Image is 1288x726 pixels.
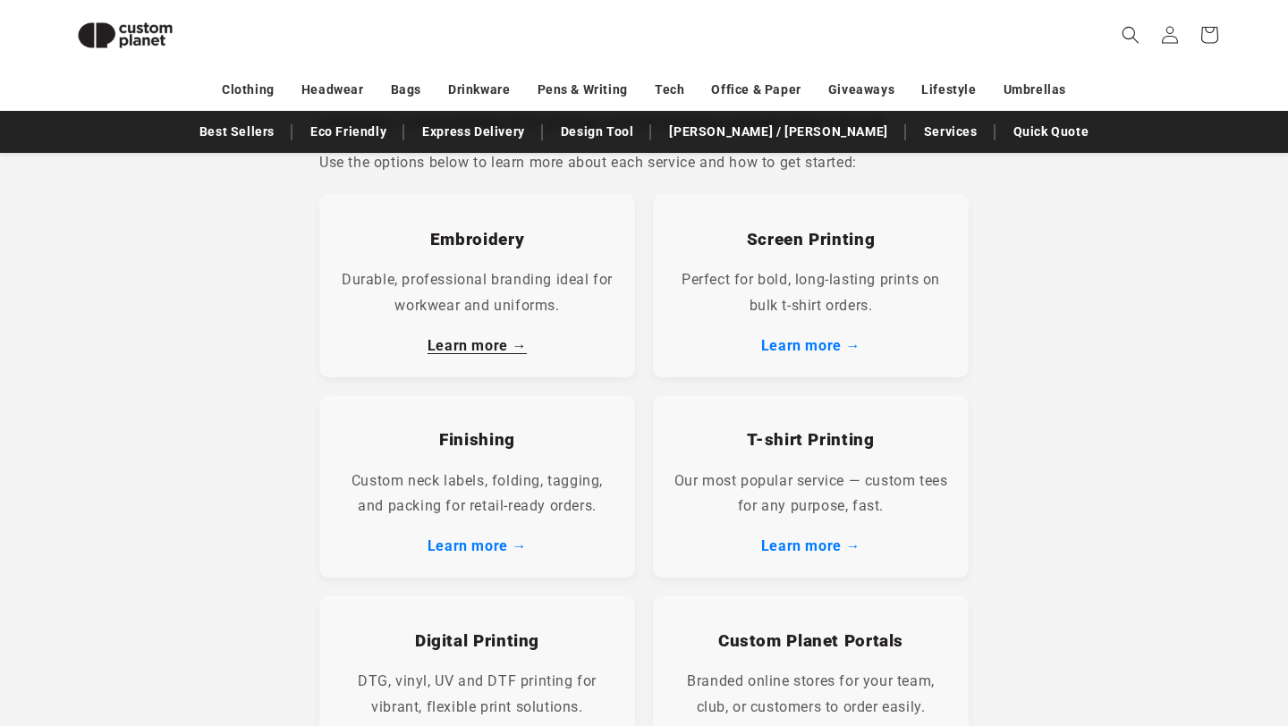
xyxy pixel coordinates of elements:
[981,533,1288,726] iframe: Chat Widget
[337,469,617,520] p: Custom neck labels, folding, tagging, and packing for retail-ready orders.
[655,74,684,106] a: Tech
[1004,74,1066,106] a: Umbrellas
[337,429,617,451] h3: Finishing
[191,116,284,148] a: Best Sellers
[301,74,364,106] a: Headwear
[337,229,617,250] h3: Embroidery
[761,537,860,554] a: Learn more →
[671,267,951,319] p: Perfect for bold, long-lasting prints on bulk t-shirt orders.
[1004,116,1098,148] a: Quick Quote
[671,630,951,652] h3: Custom Planet Portals
[921,74,976,106] a: Lifestyle
[671,469,951,520] p: Our most popular service — custom tees for any purpose, fast.
[337,267,617,319] p: Durable, professional branding ideal for workwear and uniforms.
[448,74,510,106] a: Drinkware
[222,74,275,106] a: Clothing
[337,669,617,721] p: DTG, vinyl, UV and DTF printing for vibrant, flexible print solutions.
[63,7,188,63] img: Custom Planet
[413,116,534,148] a: Express Delivery
[671,669,951,721] p: Branded online stores for your team, club, or customers to order easily.
[711,74,801,106] a: Office & Paper
[428,337,527,354] a: Learn more →
[828,74,894,106] a: Giveaways
[428,537,527,554] a: Learn more →
[915,116,987,148] a: Services
[319,150,969,176] p: Use the options below to learn more about each service and how to get started:
[337,630,617,652] h3: Digital Printing
[301,116,395,148] a: Eco Friendly
[1111,15,1150,55] summary: Search
[391,74,421,106] a: Bags
[671,429,951,451] h3: T-shirt Printing
[538,74,628,106] a: Pens & Writing
[552,116,643,148] a: Design Tool
[761,337,860,354] a: Learn more →
[671,229,951,250] h3: Screen Printing
[660,116,896,148] a: [PERSON_NAME] / [PERSON_NAME]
